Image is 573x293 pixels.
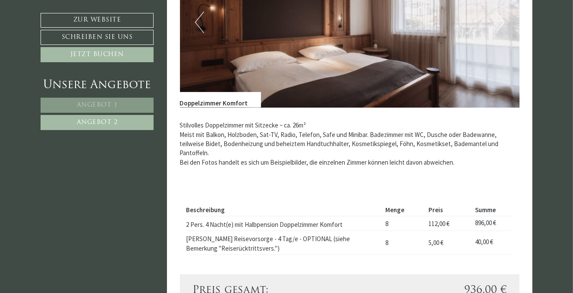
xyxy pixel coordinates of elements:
div: Guten Tag, wie können wir Ihnen helfen? [6,23,127,48]
td: 40,00 € [472,231,513,255]
span: 5,00 € [428,239,444,247]
th: Beschreibung [186,204,383,216]
td: [PERSON_NAME] Reisevorsorge - 4 Tag/e - OPTIONAL (siehe Bemerkung "Reiserücktrittsvers.") [186,231,383,255]
th: Preis [425,204,472,216]
a: Schreiben Sie uns [41,30,154,45]
th: Menge [382,204,425,216]
td: 896,00 € [472,217,513,231]
div: [DATE] [156,6,185,20]
th: Summe [472,204,513,216]
span: 112,00 € [428,220,450,228]
button: Next [495,12,504,33]
a: Jetzt buchen [41,47,154,62]
span: Angebot 1 [77,102,118,108]
p: Stilvolles Doppelzimmer mit Sitzecke ~ ca. 26m² Meist mit Balkon, Holzboden, Sat-TV, Radio, Telef... [180,121,520,167]
td: 8 [382,231,425,255]
div: Doppelzimmer Komfort [180,92,261,108]
small: 20:08 [13,40,123,46]
span: Angebot 2 [77,119,118,126]
div: Montis – Active Nature Spa [13,25,123,31]
div: Unsere Angebote [41,77,154,93]
td: 2 Pers. 4 Nacht(e) mit Halbpension Doppelzimmer Komfort [186,217,383,231]
td: 8 [382,217,425,231]
button: Senden [284,228,340,243]
a: Zur Website [41,13,154,28]
button: Previous [195,12,204,33]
